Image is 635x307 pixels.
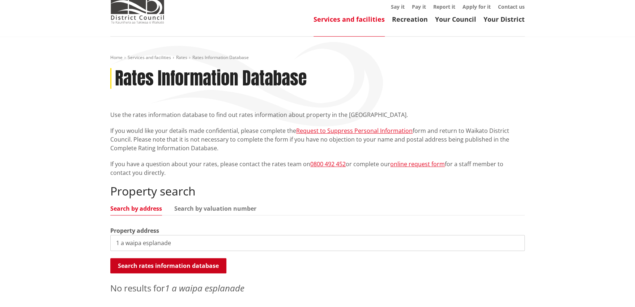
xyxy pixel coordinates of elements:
[390,160,445,168] a: online request form
[498,3,525,10] a: Contact us
[110,258,226,273] button: Search rates information database
[176,54,187,60] a: Rates
[110,160,525,177] p: If you have a question about your rates, please contact the rates team on or complete our for a s...
[483,15,525,24] a: Your District
[115,68,307,89] h1: Rates Information Database
[110,226,159,235] label: Property address
[110,126,525,152] p: If you would like your details made confidential, please complete the form and return to Waikato ...
[128,54,171,60] a: Services and facilities
[433,3,455,10] a: Report it
[174,206,256,211] a: Search by valuation number
[110,206,162,211] a: Search by address
[310,160,346,168] a: 0800 492 452
[435,15,476,24] a: Your Council
[110,184,525,198] h2: Property search
[412,3,426,10] a: Pay it
[192,54,249,60] span: Rates Information Database
[165,282,244,294] em: 1 a waipa esplanade
[110,235,525,251] input: e.g. Duke Street NGARUAWAHIA
[110,282,525,295] p: No results for
[296,127,413,135] a: Request to Suppress Personal Information
[602,277,628,303] iframe: Messenger Launcher
[110,110,525,119] p: Use the rates information database to find out rates information about property in the [GEOGRAPHI...
[392,15,428,24] a: Recreation
[110,54,123,60] a: Home
[110,55,525,61] nav: breadcrumb
[391,3,405,10] a: Say it
[314,15,385,24] a: Services and facilities
[463,3,491,10] a: Apply for it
